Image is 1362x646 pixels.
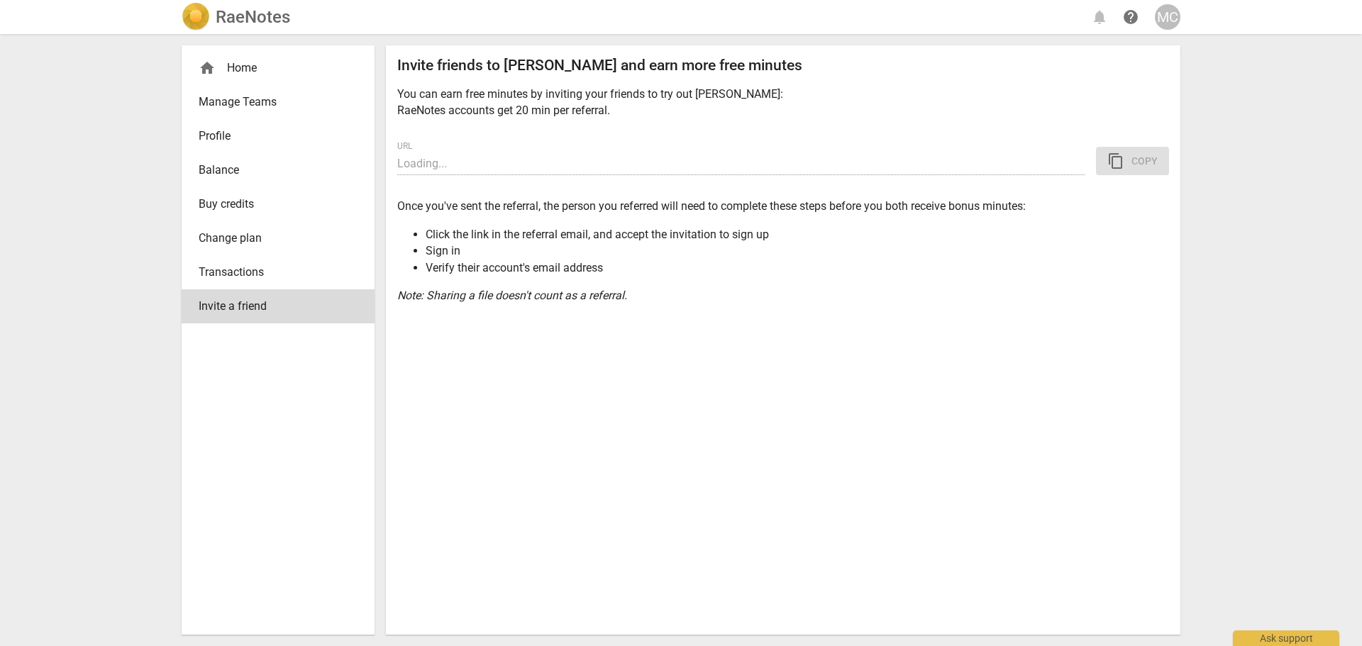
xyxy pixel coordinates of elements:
[182,51,375,85] div: Home
[1118,4,1144,30] a: Help
[199,60,216,77] span: home
[1122,9,1139,26] span: help
[182,187,375,221] a: Buy credits
[182,153,375,187] a: Balance
[182,3,210,31] img: Logo
[199,264,346,281] span: Transactions
[199,128,346,145] span: Profile
[397,57,1169,74] h2: Invite friends to [PERSON_NAME] and earn more free minutes
[397,143,413,151] label: URL
[397,289,627,302] i: Note: Sharing a file doesn't count as a referral.
[182,3,290,31] a: LogoRaeNotes
[1233,630,1339,646] div: Ask support
[426,260,1169,276] li: Verify their account's email address
[1155,4,1180,30] button: MC
[397,86,1169,102] p: You can earn free minutes by inviting your friends to try out [PERSON_NAME]:
[182,289,375,323] a: Invite a friend
[199,298,346,315] span: Invite a friend
[182,119,375,153] a: Profile
[199,230,346,247] span: Change plan
[199,60,346,77] div: Home
[199,196,346,213] span: Buy credits
[182,85,375,119] a: Manage Teams
[182,221,375,255] a: Change plan
[199,94,346,111] span: Manage Teams
[397,102,1169,118] p: RaeNotes accounts get 20 min per referral.
[426,226,1169,243] li: Click the link in the referral email, and accept the invitation to sign up
[426,243,1169,259] li: Sign in
[199,162,346,179] span: Balance
[216,7,290,27] h2: RaeNotes
[397,198,1169,214] p: Once you've sent the referral, the person you referred will need to complete these steps before y...
[182,255,375,289] a: Transactions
